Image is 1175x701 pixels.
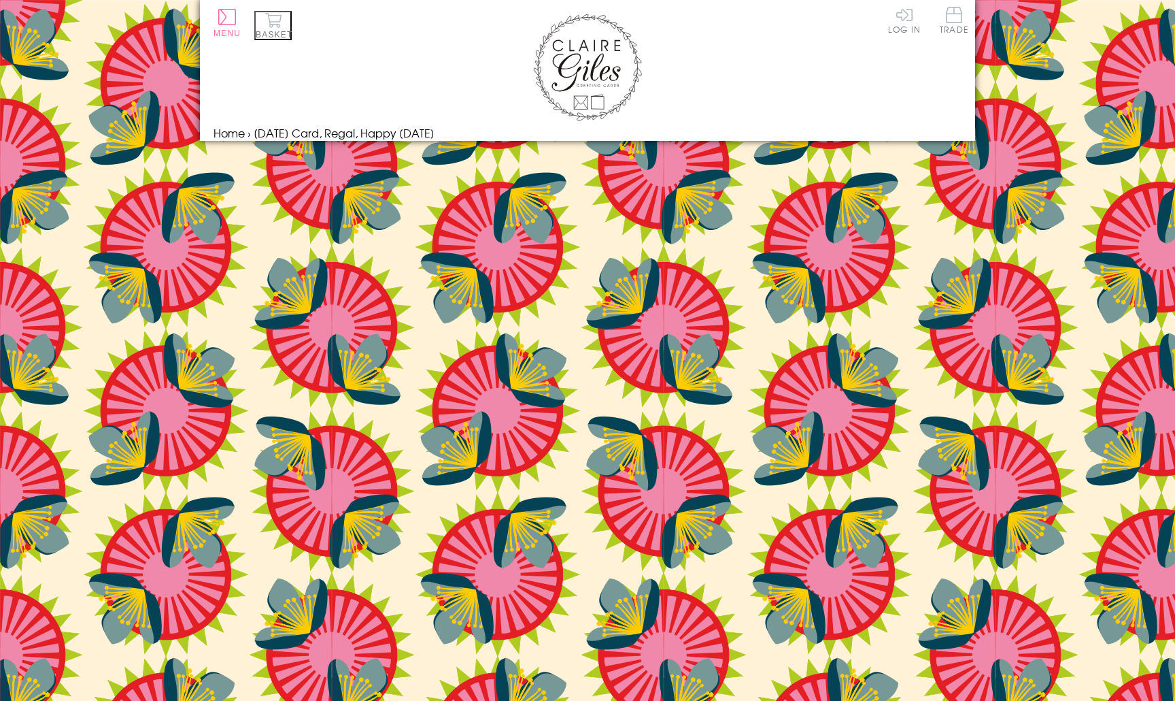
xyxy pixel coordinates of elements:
img: Claire Giles Greetings Cards [533,14,642,121]
button: Basket [254,11,292,40]
span: Menu [214,29,241,38]
a: Trade [940,7,968,36]
a: Log In [888,7,921,33]
nav: breadcrumbs [214,125,961,141]
span: Trade [940,7,968,33]
span: [DATE] Card, Regal, Happy [DATE] [254,125,435,141]
a: Home [214,125,245,141]
span: › [248,125,251,141]
button: Menu [214,9,241,38]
